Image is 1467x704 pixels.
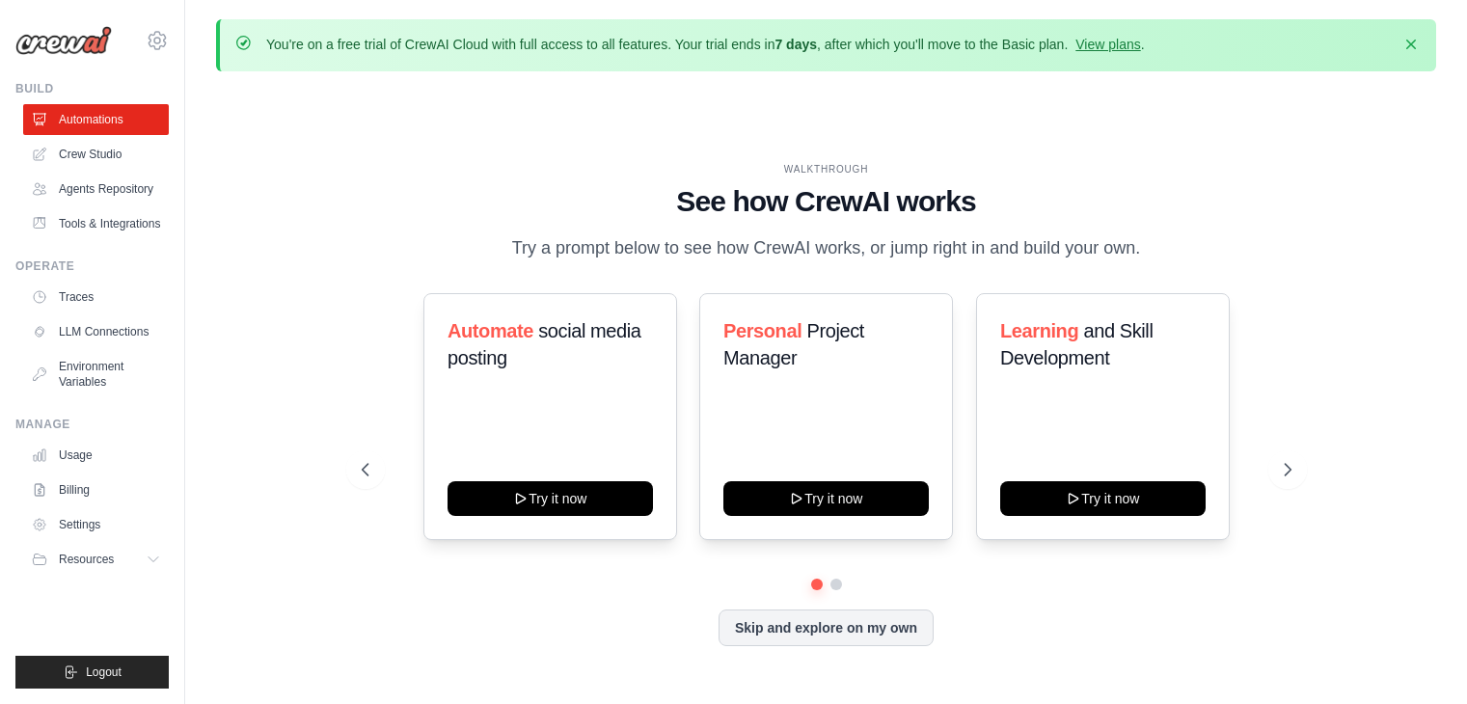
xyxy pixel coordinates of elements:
[15,258,169,274] div: Operate
[15,81,169,96] div: Build
[1000,320,1153,368] span: and Skill Development
[362,162,1291,176] div: WALKTHROUGH
[15,26,112,55] img: Logo
[719,609,934,646] button: Skip and explore on my own
[1075,37,1140,52] a: View plans
[23,104,169,135] a: Automations
[23,509,169,540] a: Settings
[23,282,169,312] a: Traces
[23,440,169,471] a: Usage
[23,474,169,505] a: Billing
[23,139,169,170] a: Crew Studio
[23,544,169,575] button: Resources
[774,37,817,52] strong: 7 days
[23,351,169,397] a: Environment Variables
[1000,320,1078,341] span: Learning
[266,35,1145,54] p: You're on a free trial of CrewAI Cloud with full access to all features. Your trial ends in , aft...
[503,234,1151,262] p: Try a prompt below to see how CrewAI works, or jump right in and build your own.
[15,656,169,689] button: Logout
[23,316,169,347] a: LLM Connections
[448,320,533,341] span: Automate
[23,174,169,204] a: Agents Repository
[15,417,169,432] div: Manage
[448,481,653,516] button: Try it now
[723,481,929,516] button: Try it now
[86,664,122,680] span: Logout
[362,184,1291,219] h1: See how CrewAI works
[448,320,641,368] span: social media posting
[1000,481,1206,516] button: Try it now
[723,320,801,341] span: Personal
[59,552,114,567] span: Resources
[23,208,169,239] a: Tools & Integrations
